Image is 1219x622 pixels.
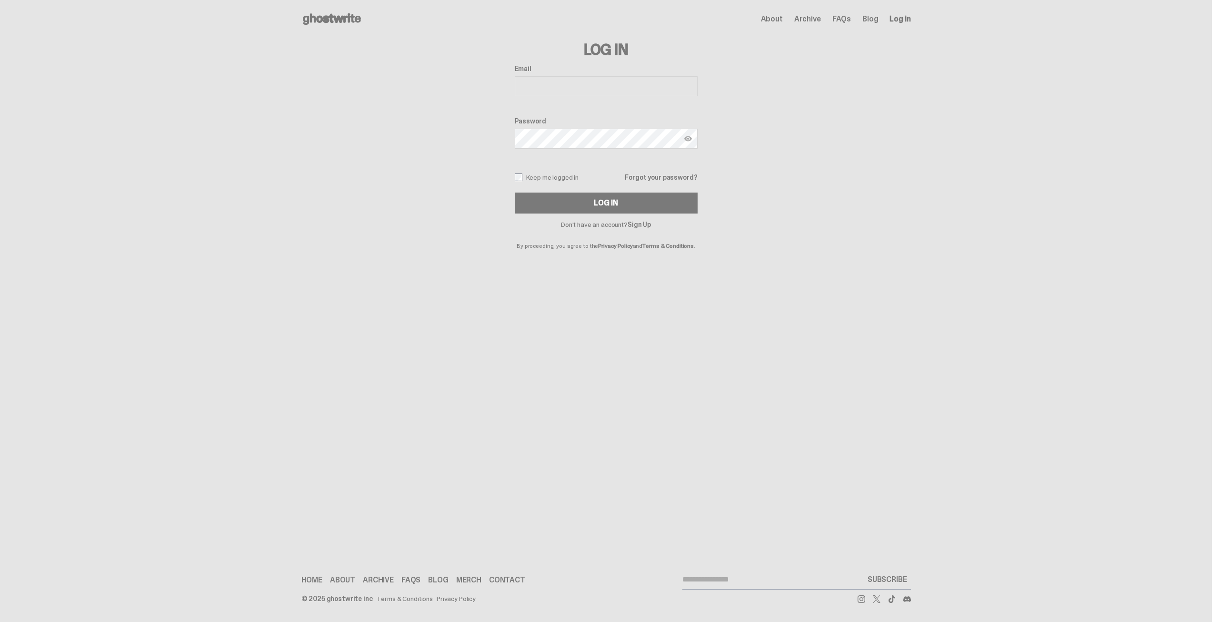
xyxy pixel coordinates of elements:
a: Forgot your password? [625,174,697,181]
label: Keep me logged in [515,173,579,181]
a: Merch [456,576,481,584]
a: Log in [889,15,910,23]
a: About [761,15,783,23]
p: By proceeding, you agree to the and . [515,228,698,249]
a: Home [301,576,322,584]
a: FAQs [401,576,420,584]
div: Log In [594,199,618,207]
a: Blog [428,576,448,584]
a: About [330,576,355,584]
a: Privacy Policy [598,242,632,250]
img: Show password [684,135,692,143]
p: Don't have an account? [515,221,698,228]
a: Archive [363,576,394,584]
a: FAQs [832,15,851,23]
a: Blog [862,15,878,23]
a: Contact [489,576,525,584]
input: Keep me logged in [515,173,522,181]
a: Terms & Conditions [642,242,694,250]
label: Password [515,117,698,125]
h3: Log In [515,42,698,57]
a: Privacy Policy [437,595,476,602]
button: Log In [515,193,698,214]
button: SUBSCRIBE [864,570,911,589]
label: Email [515,65,698,72]
a: Archive [794,15,821,23]
div: © 2025 ghostwrite inc [301,595,373,602]
a: Terms & Conditions [377,595,433,602]
a: Sign Up [628,220,651,229]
